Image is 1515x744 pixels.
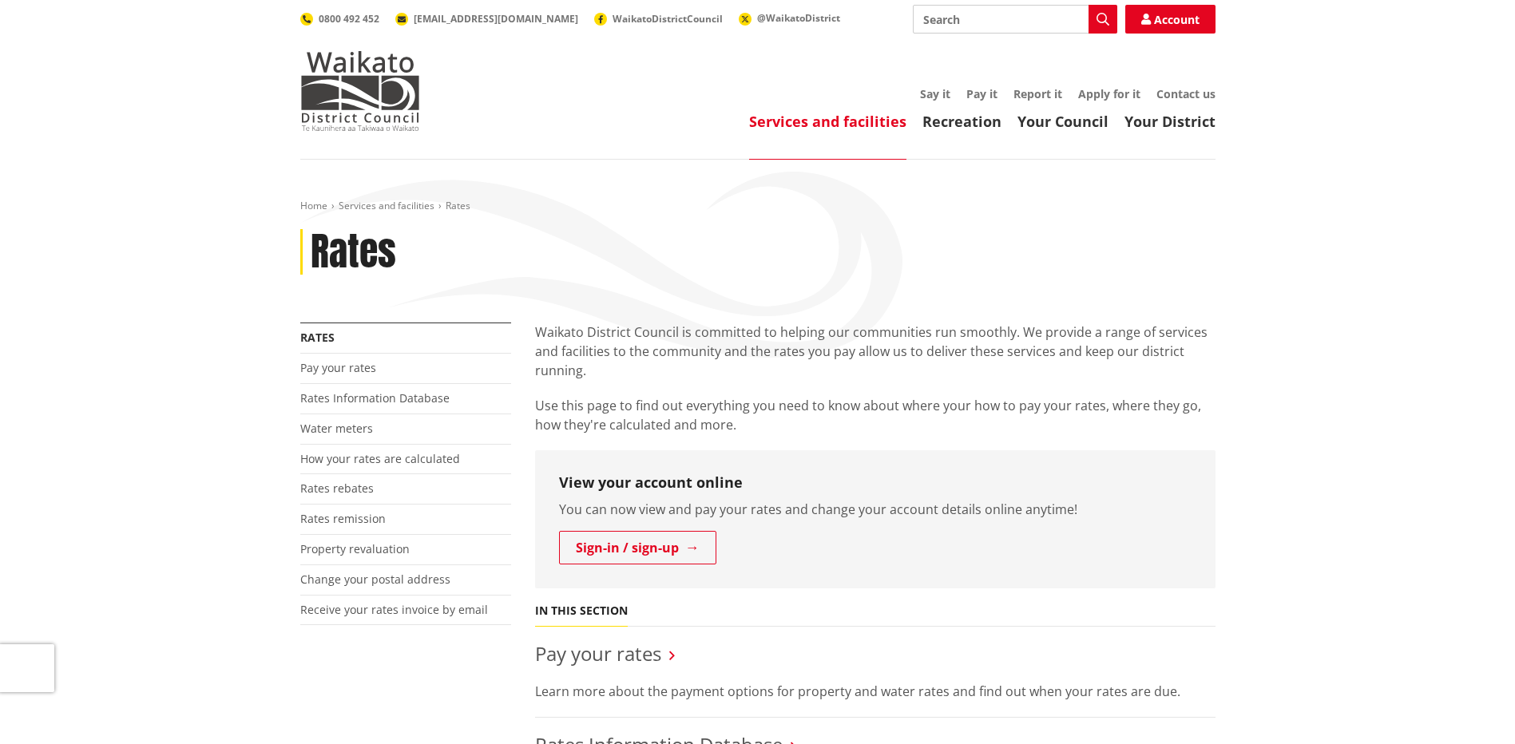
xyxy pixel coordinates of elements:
p: You can now view and pay your rates and change your account details online anytime! [559,500,1192,519]
a: @WaikatoDistrict [739,11,840,25]
span: [EMAIL_ADDRESS][DOMAIN_NAME] [414,12,578,26]
a: Recreation [922,112,1001,131]
a: Say it [920,86,950,101]
a: Change your postal address [300,572,450,587]
a: How your rates are calculated [300,451,460,466]
a: Apply for it [1078,86,1140,101]
p: Learn more about the payment options for property and water rates and find out when your rates ar... [535,682,1216,701]
span: Rates [446,199,470,212]
a: Report it [1013,86,1062,101]
a: Property revaluation [300,541,410,556]
span: WaikatoDistrictCouncil [613,12,723,26]
img: Waikato District Council - Te Kaunihera aa Takiwaa o Waikato [300,51,420,131]
a: WaikatoDistrictCouncil [594,12,723,26]
a: Pay your rates [300,360,376,375]
input: Search input [913,5,1117,34]
h1: Rates [311,229,396,275]
a: Your Council [1017,112,1108,131]
a: Pay it [966,86,997,101]
a: Rates [300,330,335,345]
a: Rates remission [300,511,386,526]
a: Account [1125,5,1216,34]
a: [EMAIL_ADDRESS][DOMAIN_NAME] [395,12,578,26]
a: Services and facilities [749,112,906,131]
a: Contact us [1156,86,1216,101]
a: Receive your rates invoice by email [300,602,488,617]
span: 0800 492 452 [319,12,379,26]
p: Waikato District Council is committed to helping our communities run smoothly. We provide a range... [535,323,1216,380]
a: 0800 492 452 [300,12,379,26]
a: Services and facilities [339,199,434,212]
h3: View your account online [559,474,1192,492]
p: Use this page to find out everything you need to know about where your how to pay your rates, whe... [535,396,1216,434]
a: Sign-in / sign-up [559,531,716,564]
a: Rates rebates [300,481,374,496]
a: Your District [1124,112,1216,131]
span: @WaikatoDistrict [757,11,840,25]
a: Water meters [300,421,373,436]
a: Rates Information Database [300,390,450,406]
h5: In this section [535,604,628,618]
nav: breadcrumb [300,200,1216,213]
a: Pay your rates [535,640,661,667]
a: Home [300,199,327,212]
